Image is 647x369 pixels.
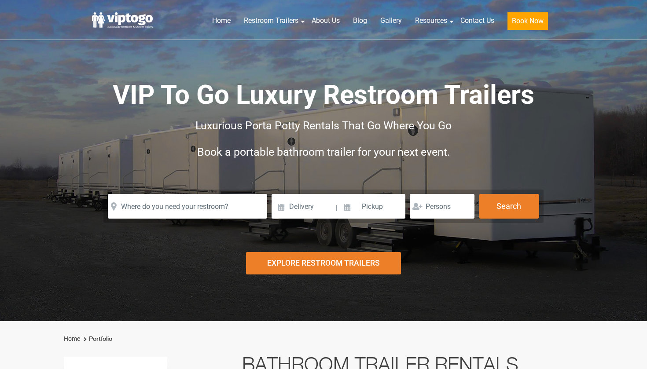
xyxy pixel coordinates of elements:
a: Blog [346,11,374,30]
span: Book a portable bathroom trailer for your next event. [197,146,450,158]
a: Resources [408,11,454,30]
button: Live Chat [612,334,647,369]
div: Explore Restroom Trailers [246,252,401,274]
a: Gallery [374,11,408,30]
a: About Us [305,11,346,30]
button: Book Now [507,12,548,30]
input: Pickup [338,194,405,219]
a: Contact Us [454,11,501,30]
span: | [336,194,338,222]
span: VIP To Go Luxury Restroom Trailers [113,79,534,110]
input: Delivery [272,194,335,219]
input: Where do you need your restroom? [108,194,267,219]
a: Home [206,11,237,30]
a: Book Now [501,11,555,35]
input: Persons [410,194,474,219]
a: Restroom Trailers [237,11,305,30]
span: Luxurious Porta Potty Rentals That Go Where You Go [195,119,452,132]
button: Search [479,194,539,219]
